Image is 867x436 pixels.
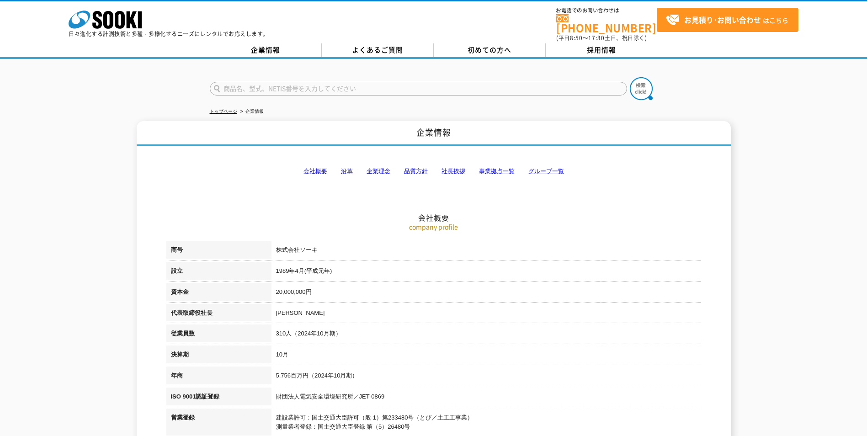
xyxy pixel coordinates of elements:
a: トップページ [210,109,237,114]
h2: 会社概要 [166,122,701,223]
a: 企業理念 [367,168,390,175]
span: お電話でのお問い合わせは [556,8,657,13]
th: 従業員数 [166,324,271,346]
a: 初めての方へ [434,43,546,57]
td: 20,000,000円 [271,283,701,304]
input: 商品名、型式、NETIS番号を入力してください [210,82,627,96]
a: [PHONE_NUMBER] [556,14,657,33]
td: 株式会社ソーキ [271,241,701,262]
a: お見積り･お問い合わせはこちら [657,8,798,32]
span: (平日 ～ 土日、祝日除く) [556,34,647,42]
a: よくあるご質問 [322,43,434,57]
a: 企業情報 [210,43,322,57]
th: 商号 [166,241,271,262]
th: 年商 [166,367,271,388]
a: 会社概要 [303,168,327,175]
th: 設立 [166,262,271,283]
th: 資本金 [166,283,271,304]
h1: 企業情報 [137,121,731,146]
td: 財団法人電気安全環境研究所／JET-0869 [271,388,701,409]
a: グループ一覧 [528,168,564,175]
span: はこちら [666,13,788,27]
th: 決算期 [166,346,271,367]
a: 採用情報 [546,43,658,57]
strong: お見積り･お問い合わせ [684,14,761,25]
a: 品質方針 [404,168,428,175]
a: 社長挨拶 [441,168,465,175]
span: 初めての方へ [468,45,511,55]
a: 沿革 [341,168,353,175]
p: company profile [166,222,701,232]
p: 日々進化する計測技術と多種・多様化するニーズにレンタルでお応えします。 [69,31,269,37]
img: btn_search.png [630,77,653,100]
td: 5,756百万円（2024年10月期） [271,367,701,388]
td: 1989年4月(平成元年) [271,262,701,283]
th: 代表取締役社長 [166,304,271,325]
span: 17:30 [588,34,605,42]
li: 企業情報 [239,107,264,117]
td: 310人（2024年10月期） [271,324,701,346]
span: 8:50 [570,34,583,42]
th: ISO 9001認証登録 [166,388,271,409]
td: 10月 [271,346,701,367]
td: [PERSON_NAME] [271,304,701,325]
a: 事業拠点一覧 [479,168,515,175]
